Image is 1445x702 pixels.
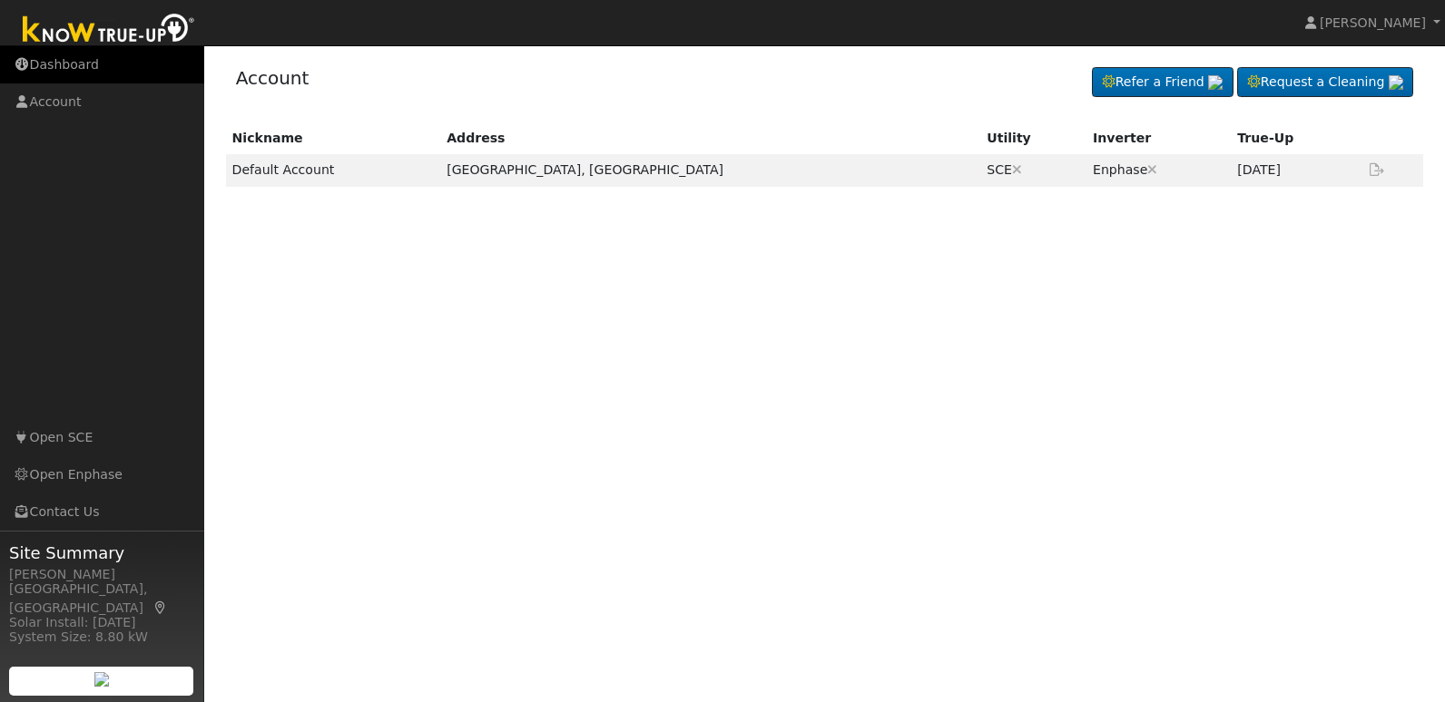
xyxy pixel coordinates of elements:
[440,154,980,186] td: [GEOGRAPHIC_DATA], [GEOGRAPHIC_DATA]
[1208,75,1223,90] img: retrieve
[9,541,194,565] span: Site Summary
[447,129,974,148] div: Address
[14,10,204,51] img: Know True-Up
[1086,154,1231,186] td: Enphase
[9,628,194,647] div: System Size: 8.80 kW
[1389,75,1403,90] img: retrieve
[9,613,194,632] div: Solar Install: [DATE]
[226,154,441,186] td: Default Account
[232,129,435,148] div: Nickname
[236,67,310,89] a: Account
[980,154,1086,186] td: SCE
[1231,154,1360,186] td: [DATE]
[1366,162,1388,177] a: Export Interval Data
[94,672,109,687] img: retrieve
[9,580,194,618] div: [GEOGRAPHIC_DATA], [GEOGRAPHIC_DATA]
[9,565,194,584] div: [PERSON_NAME]
[152,600,169,615] a: Map
[1237,67,1413,98] a: Request a Cleaning
[1092,67,1234,98] a: Refer a Friend
[1012,162,1022,177] a: Disconnect
[1237,129,1353,148] div: True-Up
[1320,15,1426,30] span: [PERSON_NAME]
[1093,129,1224,148] div: Inverter
[1147,162,1157,177] a: Disconnect
[987,129,1080,148] div: Utility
